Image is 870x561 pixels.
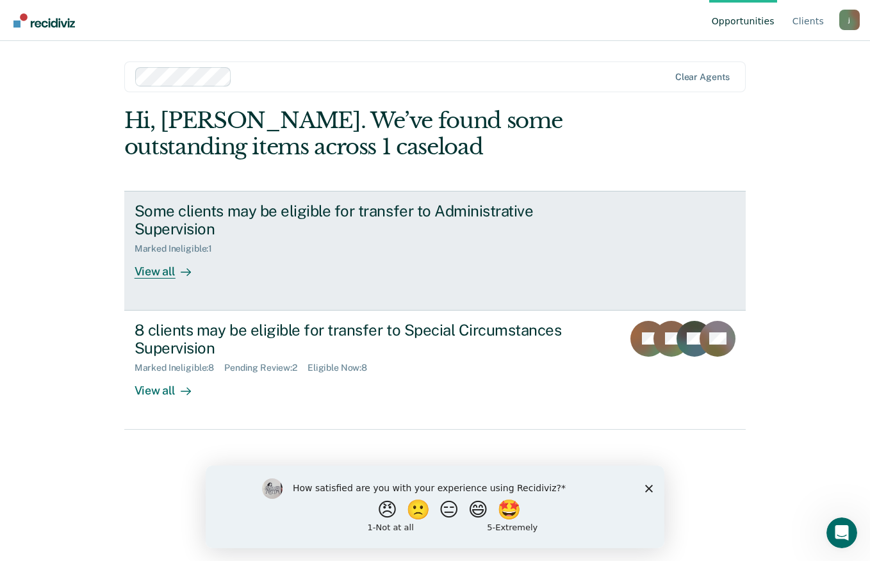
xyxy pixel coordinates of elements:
iframe: Survey by Kim from Recidiviz [206,466,664,548]
iframe: Intercom live chat [826,517,857,548]
div: Clear agents [675,72,730,83]
div: Marked Ineligible : 1 [135,243,222,254]
a: Some clients may be eligible for transfer to Administrative SupervisionMarked Ineligible:1View all [124,191,746,311]
div: Pending Review : 2 [224,362,308,373]
div: View all [135,254,206,279]
div: 8 clients may be eligible for transfer to Special Circumstances Supervision [135,321,584,358]
div: View all [135,373,206,398]
div: Some clients may be eligible for transfer to Administrative Supervision [135,202,584,239]
img: Recidiviz [13,13,75,28]
div: Hi, [PERSON_NAME]. We’ve found some outstanding items across 1 caseload [124,108,621,160]
div: j [839,10,860,30]
div: Marked Ineligible : 8 [135,362,224,373]
a: 8 clients may be eligible for transfer to Special Circumstances SupervisionMarked Ineligible:8Pen... [124,311,746,430]
button: Profile dropdown button [839,10,860,30]
div: Eligible Now : 8 [308,362,377,373]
